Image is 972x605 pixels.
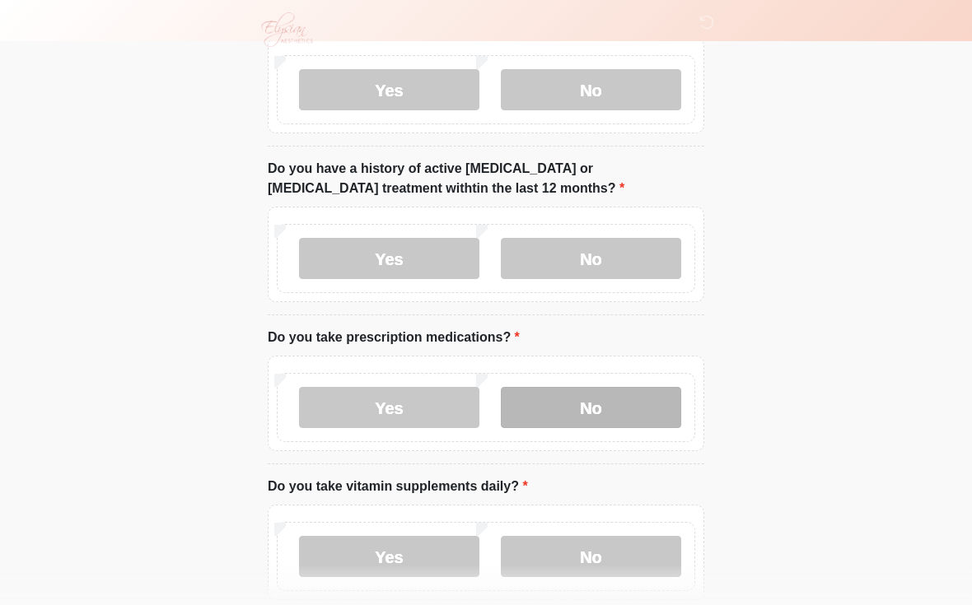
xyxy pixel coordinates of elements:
label: No [501,536,681,577]
img: Elysian Aesthetics Logo [251,12,320,47]
label: Yes [299,238,479,279]
label: Yes [299,387,479,428]
label: Do you take vitamin supplements daily? [268,477,528,496]
label: Do you have a history of active [MEDICAL_DATA] or [MEDICAL_DATA] treatment withtin the last 12 mo... [268,159,704,198]
label: No [501,387,681,428]
label: Do you take prescription medications? [268,328,520,347]
label: No [501,238,681,279]
label: Yes [299,69,479,110]
label: No [501,69,681,110]
label: Yes [299,536,479,577]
